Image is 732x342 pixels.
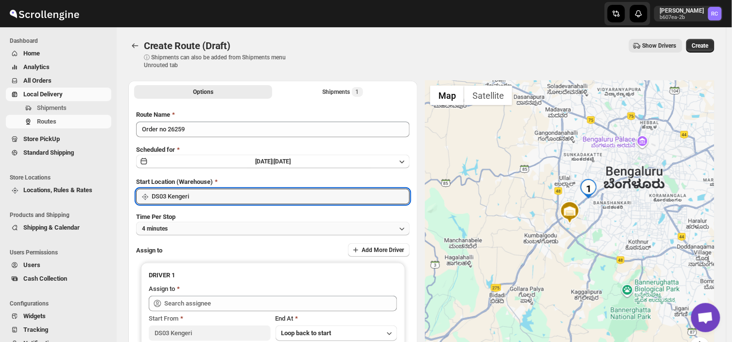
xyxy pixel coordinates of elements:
[134,85,272,99] button: All Route Options
[356,88,359,96] span: 1
[276,314,397,324] div: End At
[23,63,50,71] span: Analytics
[23,90,63,98] span: Local Delivery
[6,323,111,337] button: Tracking
[6,74,111,88] button: All Orders
[692,42,709,50] span: Create
[144,40,230,52] span: Create Route (Draft)
[654,6,723,21] button: User menu
[660,7,704,15] p: [PERSON_NAME]
[136,247,162,254] span: Assign to
[6,60,111,74] button: Analytics
[23,326,48,333] span: Tracking
[274,85,412,99] button: Selected Shipments
[37,104,67,111] span: Shipments
[136,222,410,235] button: 4 minutes
[691,303,720,332] a: Open chat
[255,158,274,165] span: [DATE] |
[362,246,404,254] span: Add More Driver
[193,88,213,96] span: Options
[686,39,715,53] button: Create
[23,50,40,57] span: Home
[276,325,397,341] button: Loop back to start
[274,158,291,165] span: [DATE]
[281,329,331,337] span: Loop back to start
[6,101,111,115] button: Shipments
[6,115,111,128] button: Routes
[8,1,81,26] img: ScrollEngine
[128,39,142,53] button: Routes
[136,213,175,220] span: Time Per Stop
[136,146,175,153] span: Scheduled for
[712,11,718,17] text: RC
[23,149,74,156] span: Standard Shipping
[23,261,40,269] span: Users
[136,111,170,118] span: Route Name
[6,221,111,234] button: Shipping & Calendar
[323,87,363,97] div: Shipments
[6,258,111,272] button: Users
[464,86,512,105] button: Show satellite imagery
[10,300,112,307] span: Configurations
[23,186,92,194] span: Locations, Rules & Rates
[6,309,111,323] button: Widgets
[629,39,682,53] button: Show Drivers
[152,189,410,204] input: Search location
[10,37,112,45] span: Dashboard
[149,270,397,280] h3: DRIVER 1
[149,315,178,322] span: Start From
[23,224,80,231] span: Shipping & Calendar
[37,118,56,125] span: Routes
[23,312,46,320] span: Widgets
[10,249,112,256] span: Users Permissions
[142,225,168,233] span: 4 minutes
[708,7,722,20] span: Rahul Chopra
[6,183,111,197] button: Locations, Rules & Rates
[144,54,297,69] p: ⓘ Shipments can also be added from Shipments menu Unrouted tab
[643,42,677,50] span: Show Drivers
[6,47,111,60] button: Home
[23,135,60,143] span: Store PickUp
[348,243,410,257] button: Add More Driver
[10,174,112,181] span: Store Locations
[23,275,67,282] span: Cash Collection
[10,211,112,219] span: Products and Shipping
[660,15,704,20] p: b607ea-2b
[430,86,464,105] button: Show street map
[6,272,111,286] button: Cash Collection
[136,178,213,185] span: Start Location (Warehouse)
[579,179,598,198] div: 1
[136,122,410,137] input: Eg: Bengaluru Route
[164,296,397,311] input: Search assignee
[136,155,410,168] button: [DATE]|[DATE]
[149,284,175,294] div: Assign to
[23,77,52,84] span: All Orders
